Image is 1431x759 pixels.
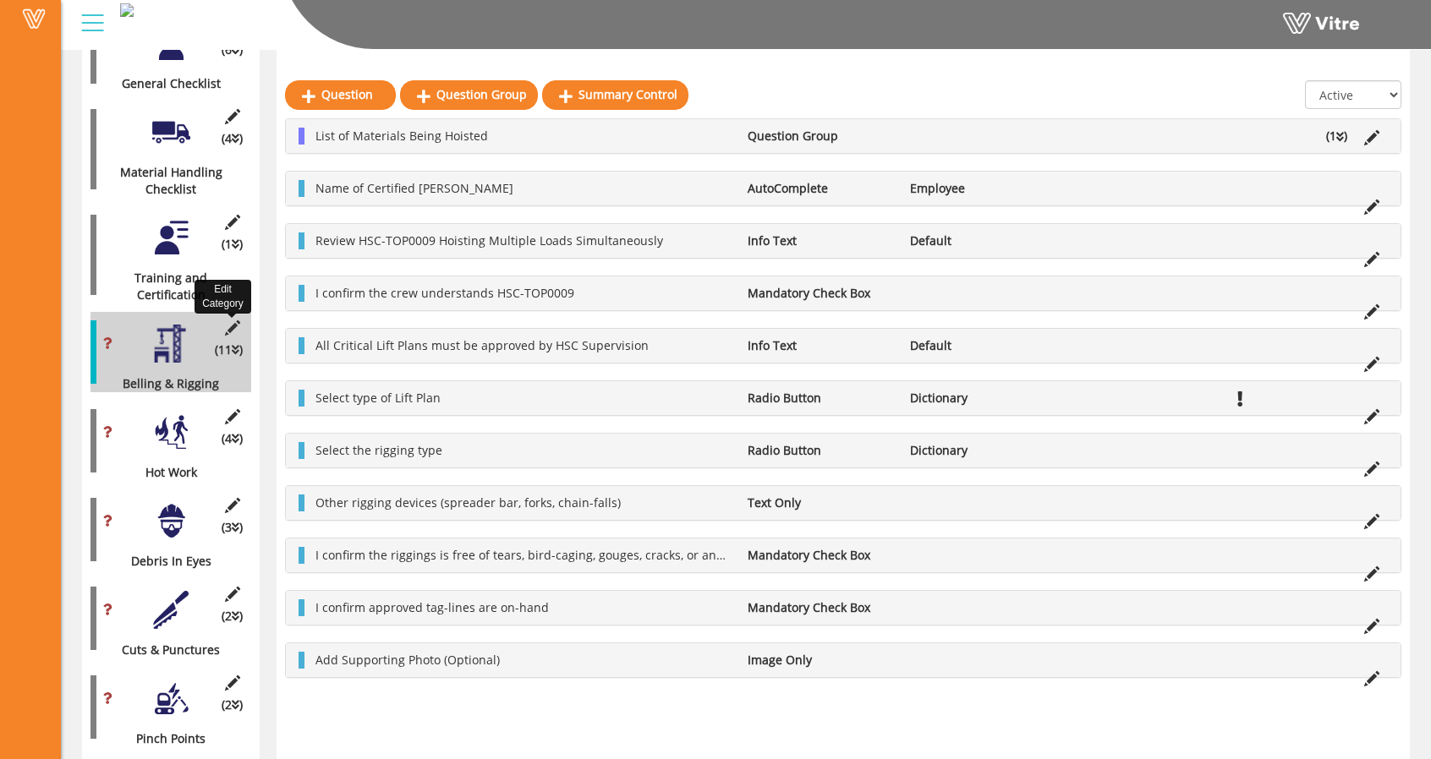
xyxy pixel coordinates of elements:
li: AutoComplete [739,180,902,197]
a: Summary Control [542,80,688,109]
div: Pinch Points [90,730,238,747]
li: Dictionary [902,442,1064,459]
span: (2 ) [222,696,243,713]
div: Hot Work [90,464,238,481]
div: Material Handling Checklist [90,164,238,198]
span: (11 ) [215,341,243,358]
div: Debris In Eyes [90,553,238,570]
a: Question Group [400,80,538,109]
span: (3 ) [222,519,243,536]
span: I confirm the crew understands HSC-TOP0009 [315,285,574,301]
img: 145bab0d-ac9d-4db8-abe7-48df42b8fa0a.png [120,3,134,17]
li: Dictionary [902,390,1064,407]
div: Belling & Rigging [90,375,238,392]
span: Other rigging devices (spreader bar, forks, chain-falls) [315,494,621,511]
span: Select the rigging type [315,442,442,458]
li: Default [902,337,1064,354]
li: Mandatory Check Box [739,599,902,616]
li: Radio Button [739,390,902,407]
span: (2 ) [222,608,243,625]
li: Employee [902,180,1064,197]
li: Text Only [739,494,902,511]
span: Add Supporting Photo (Optional) [315,652,500,668]
li: (1 ) [1318,128,1356,145]
li: Info Text [739,337,902,354]
span: I confirm approved tag-lines are on-hand [315,599,549,615]
span: (1 ) [222,236,243,253]
span: All Critical Lift Plans must be approved by HSC Supervision [315,337,649,353]
span: (4 ) [222,130,243,147]
div: Cuts & Punctures [90,642,238,658]
li: Default [902,232,1064,249]
li: Radio Button [739,442,902,459]
div: Edit Category [195,280,251,314]
span: Review HSC-TOP0009 Hoisting Multiple Loads Simultaneously [315,232,663,248]
div: Training and Certification [90,270,238,303]
span: I confirm the riggings is free of tears, bird-caging, gouges, cracks, or any other deficiencies [315,547,826,563]
li: Image Only [739,652,902,669]
span: List of Materials Being Hoisted [315,128,488,144]
div: General Checklist [90,75,238,92]
span: (4 ) [222,430,243,447]
span: Select type of Lift Plan [315,390,441,406]
li: Mandatory Check Box [739,285,902,302]
li: Mandatory Check Box [739,547,902,564]
a: Question [285,80,396,109]
span: Name of Certified [PERSON_NAME] [315,180,513,196]
li: Info Text [739,232,902,249]
li: Question Group [739,128,902,145]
